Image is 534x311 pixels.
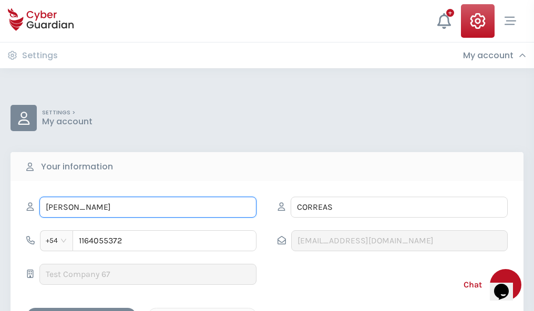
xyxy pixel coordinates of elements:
span: Chat [464,278,482,291]
iframe: chat widget [490,269,523,301]
div: + [446,9,454,17]
h3: Settings [22,50,58,61]
span: +54 [46,233,67,249]
b: Your information [41,160,113,173]
h3: My account [463,50,514,61]
p: My account [42,116,93,127]
p: SETTINGS > [42,109,93,116]
div: My account [463,50,526,61]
